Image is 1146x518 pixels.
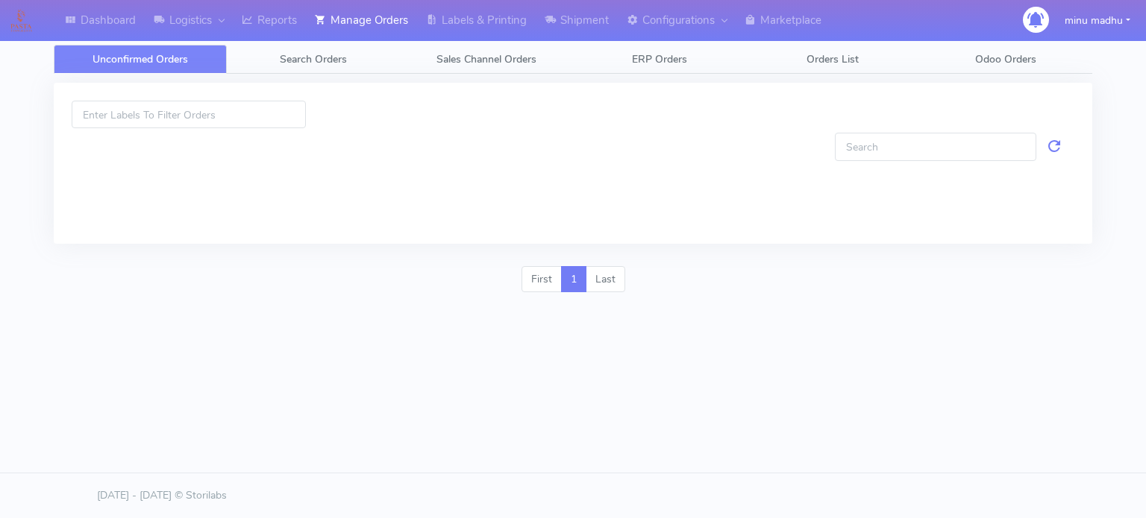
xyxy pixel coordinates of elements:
[561,266,586,293] a: 1
[72,101,306,128] input: Enter Labels To Filter Orders
[975,52,1036,66] span: Odoo Orders
[807,52,859,66] span: Orders List
[54,45,1092,74] ul: Tabs
[280,52,347,66] span: Search Orders
[93,52,188,66] span: Unconfirmed Orders
[436,52,536,66] span: Sales Channel Orders
[835,133,1036,160] input: Search
[632,52,687,66] span: ERP Orders
[1053,5,1142,36] button: minu madhu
